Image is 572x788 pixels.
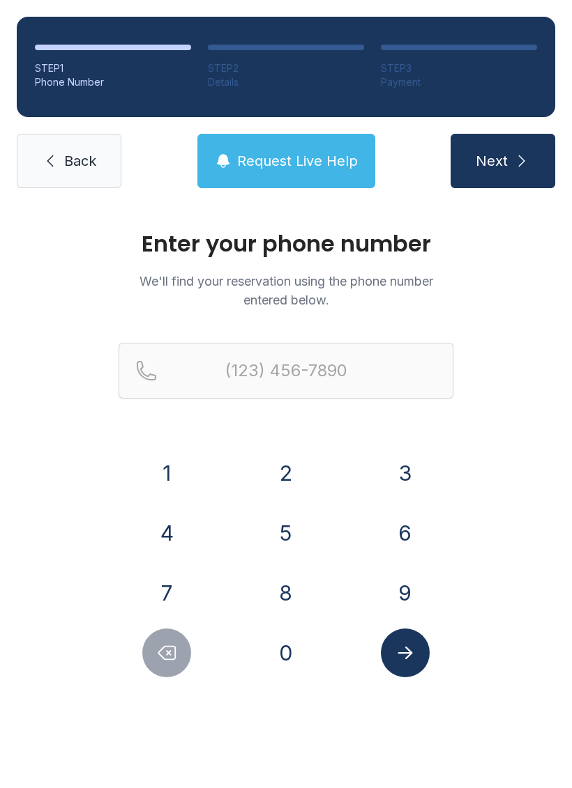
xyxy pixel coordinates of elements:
[35,75,191,89] div: Phone Number
[476,151,508,171] span: Next
[64,151,96,171] span: Back
[381,449,430,497] button: 3
[262,569,310,617] button: 8
[381,628,430,677] button: Submit lookup form
[35,61,191,75] div: STEP 1
[381,569,430,617] button: 9
[142,569,191,617] button: 7
[262,509,310,557] button: 5
[119,272,453,309] p: We'll find your reservation using the phone number entered below.
[142,449,191,497] button: 1
[381,75,537,89] div: Payment
[381,61,537,75] div: STEP 3
[208,61,364,75] div: STEP 2
[208,75,364,89] div: Details
[381,509,430,557] button: 6
[142,509,191,557] button: 4
[142,628,191,677] button: Delete number
[237,151,358,171] span: Request Live Help
[262,449,310,497] button: 2
[262,628,310,677] button: 0
[119,343,453,399] input: Reservation phone number
[119,233,453,255] h1: Enter your phone number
